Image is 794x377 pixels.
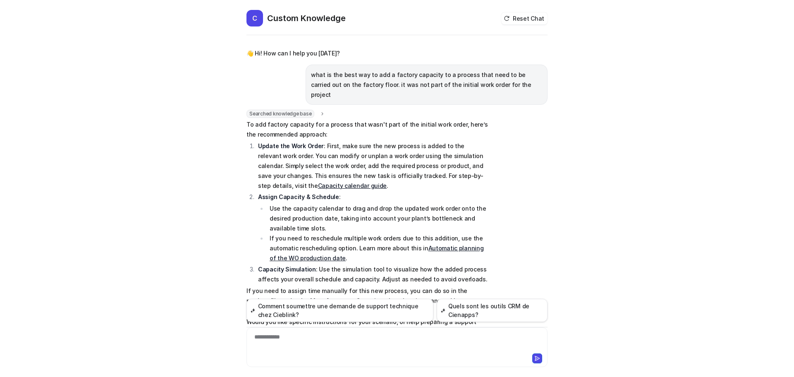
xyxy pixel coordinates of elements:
[270,245,484,262] a: Automatic planning of the WO production date
[246,299,433,322] button: Comment soumettre une demande de support technique chez Cieblink?
[258,264,488,284] p: : Use the simulation tool to visualize how the added process affects your overall schedule and ca...
[437,299,548,322] button: Quels sont les outils CRM de Cienapps?
[246,120,488,139] p: To add factory capacity for a process that wasn't part of the initial work order, here’s the reco...
[246,110,314,118] span: Searched knowledge base
[258,193,339,200] strong: Assign Capacity & Schedule
[267,204,488,233] li: Use the capacity calendar to drag and drop the updated work order onto the desired production dat...
[258,141,488,191] p: : First, make sure the new process is added to the relevant work order. You can modify or unplan ...
[258,142,324,149] strong: Update the Work Order
[246,10,263,26] span: C
[318,182,387,189] a: Capacity calendar guide
[258,192,488,202] p: :
[267,12,346,24] h2: Custom Knowledge
[501,12,548,24] button: Reset Chat
[258,266,316,273] strong: Capacity Simulation
[246,48,340,58] p: 👋 Hi! How can I help you [DATE]?
[311,70,542,100] p: what is the best way to add a factory capacity to a process that need to be carried out on the fa...
[267,233,488,263] li: If you need to reschedule multiple work orders due to this addition, use the automatic rescheduli...
[246,286,488,316] p: If you need to assign time manually for this new process, you can do so in the product file under...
